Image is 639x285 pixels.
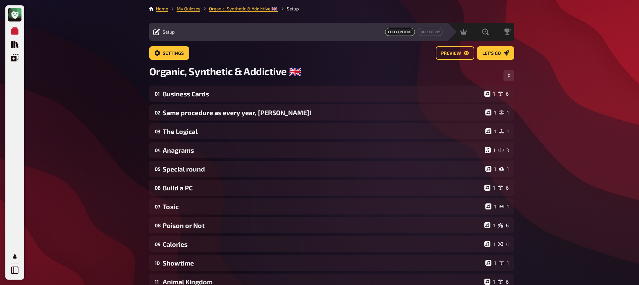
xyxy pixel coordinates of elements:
div: 10 [155,260,160,266]
span: Settings [163,51,184,56]
div: 3 [498,147,509,153]
div: 08 [155,222,160,228]
div: 1 [484,279,495,285]
div: 1 [499,109,509,115]
li: Setup [278,5,299,12]
a: Settings [149,46,189,60]
span: Edit Content [385,28,415,36]
div: 01 [155,91,160,97]
a: My Quizzes [177,6,200,11]
div: Anagrams [163,146,482,154]
div: 03 [155,128,160,134]
li: Home [156,5,168,12]
div: 6 [498,91,509,97]
a: Overlays [8,51,21,64]
li: My Quizzes [168,5,200,12]
div: 1 [499,166,509,172]
div: The Logical [163,128,483,135]
div: 1 [484,241,495,247]
div: 6 [498,185,509,191]
div: 1 [484,222,495,228]
div: 6 [498,222,509,228]
div: 1 [499,203,509,209]
a: Quiz Lobby [418,28,443,36]
div: 1 [499,128,509,134]
a: My Account [8,250,21,263]
span: Preview [441,51,461,56]
div: 02 [155,109,160,115]
div: 1 [485,109,496,115]
div: 1 [484,91,495,97]
span: Organic, Synthetic & Addictive ​🇬🇧 ​ [149,65,303,78]
a: Let's go [477,46,514,60]
div: 1 [485,203,496,209]
div: 11 [155,279,160,285]
a: Organic, Synthetic & Addictive ​🇬🇧 ​ [209,6,278,11]
div: Showtime [163,259,483,267]
div: 04 [155,147,160,153]
div: Special round [163,165,483,173]
div: Same procedure as every year, [PERSON_NAME]! [163,109,483,116]
div: 6 [498,279,509,285]
div: Build a PC [163,184,482,192]
div: Calories [163,240,482,248]
div: 1 [484,185,495,191]
div: 06 [155,185,160,191]
li: Organic, Synthetic & Addictive ​🇬🇧 ​ [200,5,278,12]
div: Business Cards [163,90,482,98]
div: 07 [155,203,160,209]
div: 1 [485,147,495,153]
span: Let's go [482,51,501,56]
div: 1 [485,128,496,134]
div: 4 [498,241,509,247]
div: 09 [155,241,160,247]
span: Setup [163,29,175,35]
div: 1 [485,166,496,172]
button: Change Order [503,70,514,81]
div: 1 [485,260,496,266]
div: 1 [499,260,509,266]
div: 05 [155,166,160,172]
div: Poison or Not [163,222,482,229]
a: Quiz Library [8,38,21,51]
a: Preview [436,46,474,60]
div: Toxic [163,203,483,210]
a: Home [156,6,168,11]
a: My Quizzes [8,24,21,38]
